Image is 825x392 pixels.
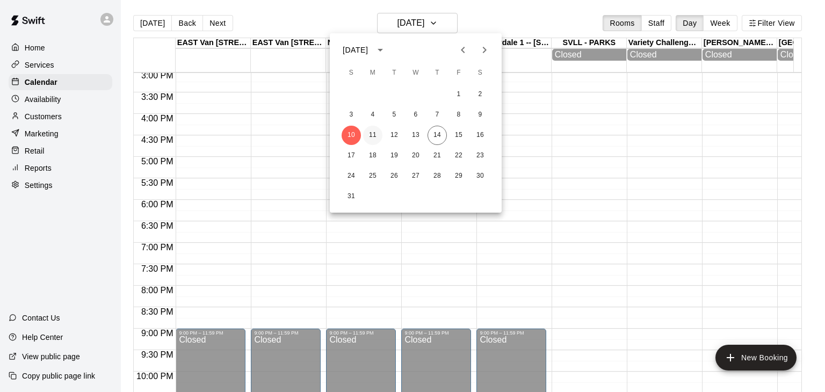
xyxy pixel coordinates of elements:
button: 21 [428,146,447,165]
span: Sunday [342,62,361,84]
button: 23 [471,146,490,165]
div: [DATE] [343,45,368,56]
button: Previous month [452,39,474,61]
button: 26 [385,166,404,186]
button: 5 [385,105,404,125]
button: 1 [449,85,468,104]
span: Monday [363,62,382,84]
button: 22 [449,146,468,165]
button: 7 [428,105,447,125]
button: Next month [474,39,495,61]
button: 28 [428,166,447,186]
button: calendar view is open, switch to year view [371,41,389,59]
button: 8 [449,105,468,125]
span: Friday [449,62,468,84]
button: 11 [363,126,382,145]
button: 29 [449,166,468,186]
button: 14 [428,126,447,145]
button: 6 [406,105,425,125]
button: 30 [471,166,490,186]
button: 13 [406,126,425,145]
button: 27 [406,166,425,186]
button: 4 [363,105,382,125]
span: Thursday [428,62,447,84]
button: 9 [471,105,490,125]
button: 15 [449,126,468,145]
button: 19 [385,146,404,165]
button: 12 [385,126,404,145]
button: 2 [471,85,490,104]
button: 31 [342,187,361,206]
button: 3 [342,105,361,125]
button: 10 [342,126,361,145]
span: Tuesday [385,62,404,84]
button: 24 [342,166,361,186]
button: 18 [363,146,382,165]
span: Wednesday [406,62,425,84]
button: 25 [363,166,382,186]
button: 16 [471,126,490,145]
span: Saturday [471,62,490,84]
button: 20 [406,146,425,165]
button: 17 [342,146,361,165]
